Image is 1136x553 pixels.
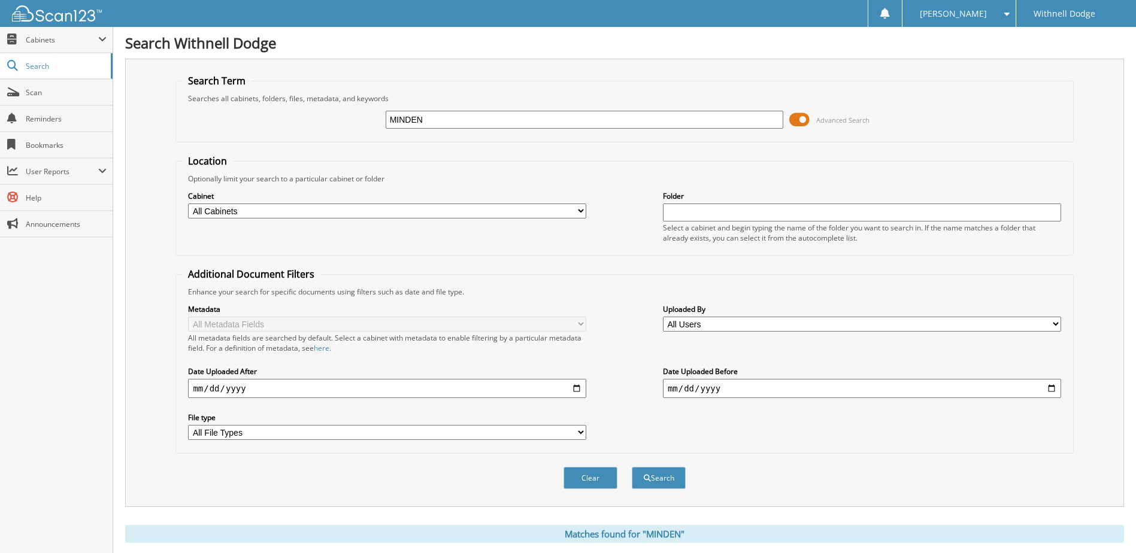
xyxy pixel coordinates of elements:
[663,191,1061,201] label: Folder
[26,35,98,45] span: Cabinets
[182,93,1067,104] div: Searches all cabinets, folders, files, metadata, and keywords
[188,412,586,423] label: File type
[26,193,107,203] span: Help
[125,33,1124,53] h1: Search Withnell Dodge
[125,525,1124,543] div: Matches found for "MINDEN"
[920,10,987,17] span: [PERSON_NAME]
[26,114,107,124] span: Reminders
[182,268,320,281] legend: Additional Document Filters
[564,467,617,489] button: Clear
[188,191,586,201] label: Cabinet
[188,366,586,376] label: Date Uploaded After
[26,219,107,229] span: Announcements
[663,304,1061,314] label: Uploaded By
[26,87,107,98] span: Scan
[26,166,98,177] span: User Reports
[1034,10,1095,17] span: Withnell Dodge
[816,116,870,124] span: Advanced Search
[182,74,252,87] legend: Search Term
[663,223,1061,243] div: Select a cabinet and begin typing the name of the folder you want to search in. If the name match...
[12,5,102,22] img: scan123-logo-white.svg
[188,333,586,353] div: All metadata fields are searched by default. Select a cabinet with metadata to enable filtering b...
[182,287,1067,297] div: Enhance your search for specific documents using filters such as date and file type.
[663,379,1061,398] input: end
[26,61,105,71] span: Search
[632,467,686,489] button: Search
[188,379,586,398] input: start
[663,366,1061,376] label: Date Uploaded Before
[188,304,586,314] label: Metadata
[314,343,329,353] a: here
[26,140,107,150] span: Bookmarks
[182,154,233,168] legend: Location
[182,174,1067,184] div: Optionally limit your search to a particular cabinet or folder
